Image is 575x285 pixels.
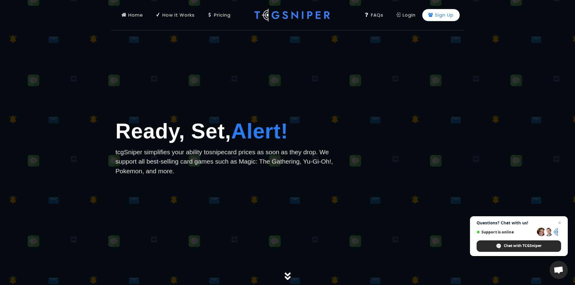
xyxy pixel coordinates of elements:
div: Pricing [207,12,231,18]
div: Sign Up [428,12,454,18]
p: tcgSniper simplifies your ability to card prices as soon as they drop. We support all best-sellin... [116,147,342,176]
span: Questions? Chat with us! [477,220,561,225]
div: How It Works [156,12,195,18]
span: Support is online [477,230,535,234]
div: FAQs [364,12,383,18]
h1: Ready, Set, [116,116,342,147]
div: Home [122,12,143,18]
div: Login [396,12,416,18]
span: Chat with TCGSniper [504,243,542,249]
div: Open chat [550,261,568,279]
span: Alert! [231,119,288,143]
span: snipe [209,148,224,155]
div: Chat with TCGSniper [477,240,561,252]
span: Close chat [556,219,563,226]
a: Sign Up [422,9,460,21]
